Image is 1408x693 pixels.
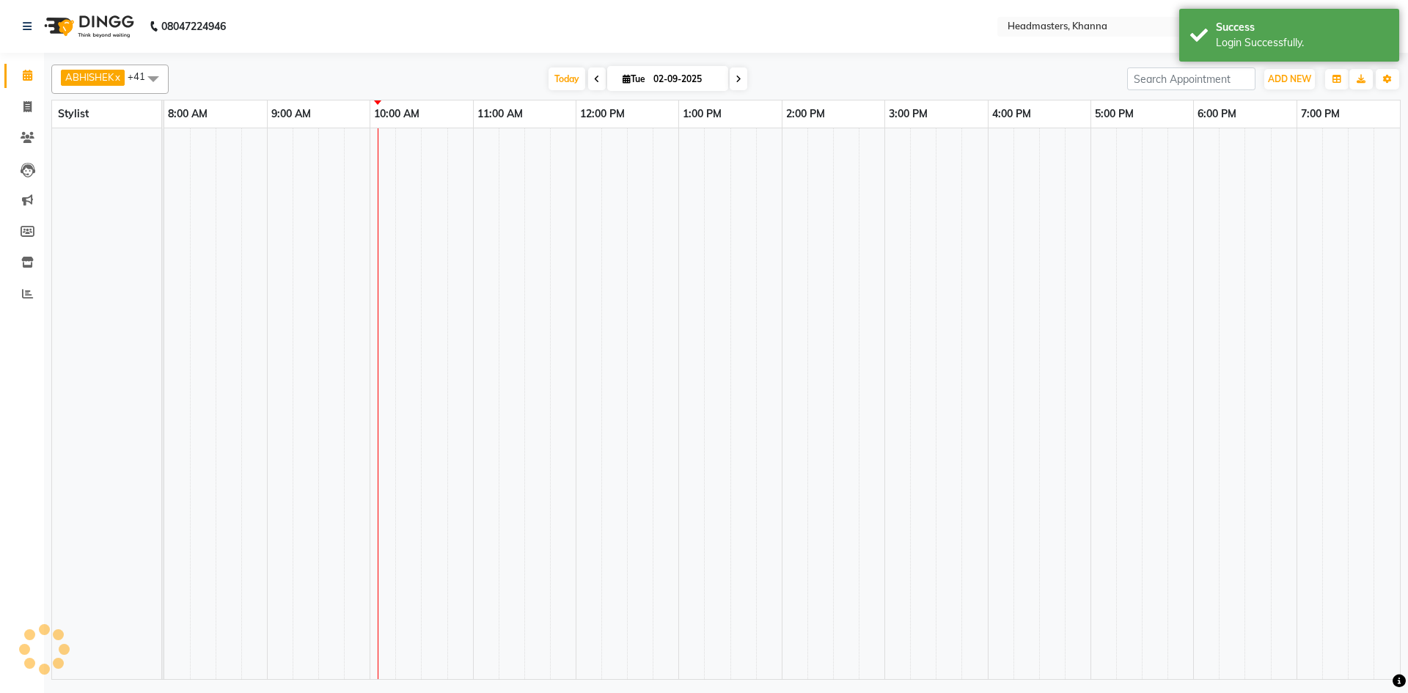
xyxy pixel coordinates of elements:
b: 08047224946 [161,6,226,47]
img: logo [37,6,138,47]
span: Stylist [58,107,89,120]
a: 5:00 PM [1091,103,1137,125]
span: ABHISHEK [65,71,114,83]
a: 7:00 PM [1297,103,1343,125]
a: 12:00 PM [576,103,628,125]
a: 10:00 AM [370,103,423,125]
div: Success [1216,20,1388,35]
a: 3:00 PM [885,103,931,125]
a: 2:00 PM [782,103,829,125]
a: 1:00 PM [679,103,725,125]
a: 6:00 PM [1194,103,1240,125]
a: x [114,71,120,83]
a: 8:00 AM [164,103,211,125]
div: Login Successfully. [1216,35,1388,51]
input: Search Appointment [1127,67,1255,90]
span: Tue [619,73,649,84]
a: 4:00 PM [989,103,1035,125]
button: ADD NEW [1264,69,1315,89]
input: 2025-09-02 [649,68,722,90]
span: Today [549,67,585,90]
a: 9:00 AM [268,103,315,125]
a: 11:00 AM [474,103,527,125]
span: +41 [128,70,156,82]
span: ADD NEW [1268,73,1311,84]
